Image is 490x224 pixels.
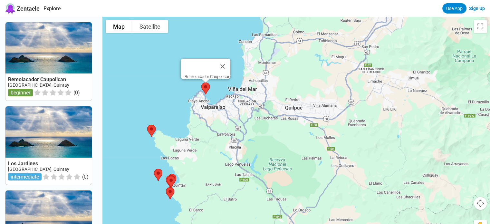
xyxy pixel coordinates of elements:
[5,3,15,14] img: Zentacle logo
[8,83,69,88] a: [GEOGRAPHIC_DATA], Quintay
[474,20,487,33] button: Toggle fullscreen view
[5,3,40,14] a: Zentacle logoZentacle
[132,20,168,33] button: Show satellite imagery
[185,74,230,79] div: Remolacador Caupolican
[106,20,132,33] button: Show street map
[215,59,230,74] button: Close
[442,3,466,14] a: Use App
[8,167,69,172] a: [GEOGRAPHIC_DATA], Quintay
[469,6,485,11] a: Sign Up
[17,5,40,12] span: Zentacle
[474,197,487,210] button: Map camera controls
[43,5,61,12] a: Explore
